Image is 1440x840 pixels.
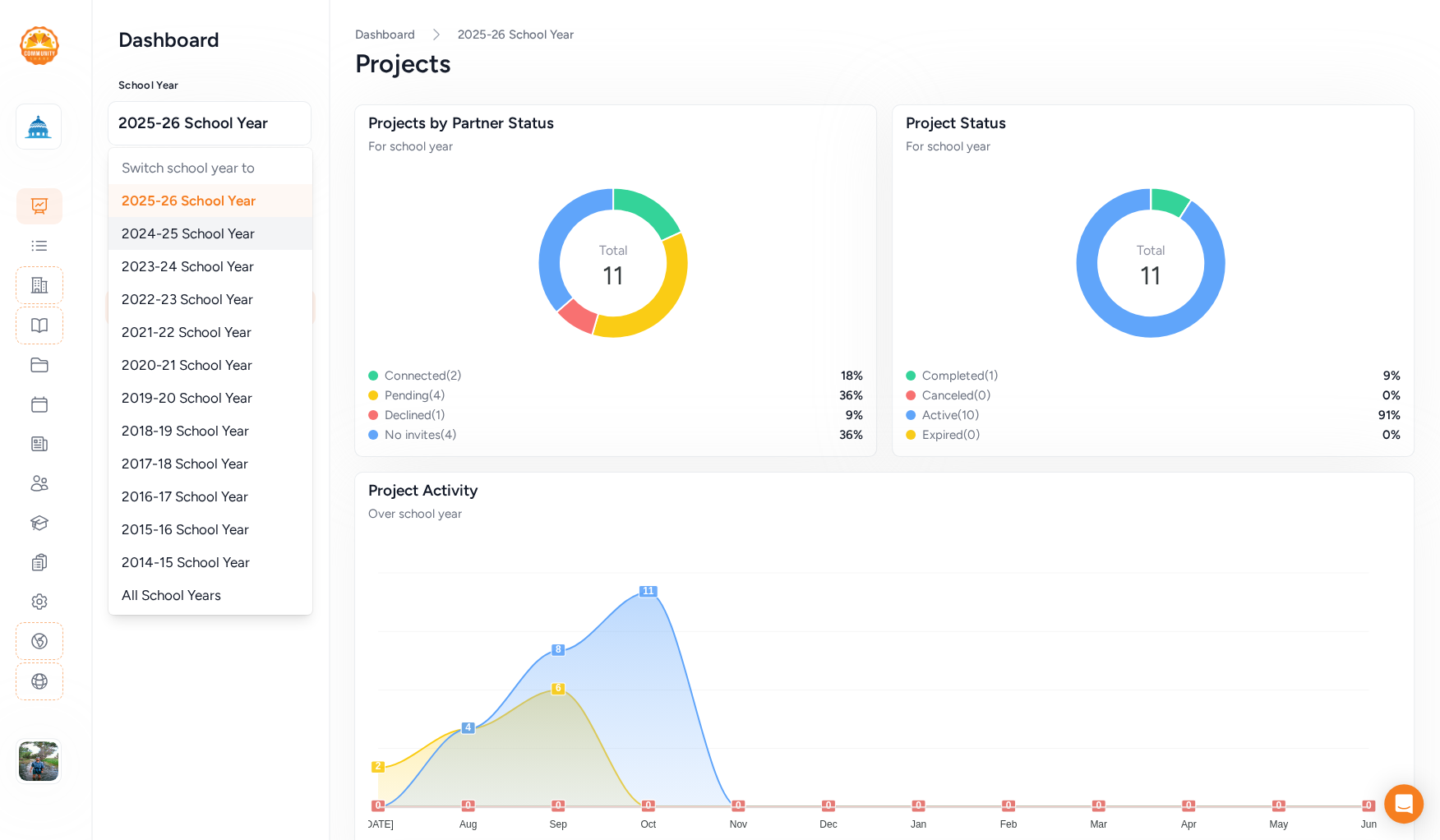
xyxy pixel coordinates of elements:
[1269,818,1288,829] tspan: May
[1090,818,1107,829] tspan: Mar
[20,26,59,65] img: logo
[368,112,863,135] div: Projects by Partner Status
[385,407,445,423] div: Declined ( 1 )
[922,407,979,423] div: Active ( 10 )
[122,291,253,307] span: 2022-23 School Year
[730,818,747,829] tspan: Nov
[105,289,316,325] div: Projects
[1384,784,1424,824] div: Open Intercom Messenger
[368,479,1401,502] div: Project Activity
[105,526,316,562] div: [ Goals Tracking ]
[362,818,394,829] tspan: [DATE]
[122,324,252,340] span: 2021-22 School Year
[385,427,456,443] div: No invites ( 4 )
[846,407,863,423] div: 9 %
[922,387,990,404] div: Canceled ( 0 )
[122,390,252,406] span: 2019-20 School Year
[1361,818,1377,829] tspan: Jun
[1378,407,1401,423] div: 91 %
[122,455,248,472] span: 2017-18 School Year
[385,387,445,404] div: Pending ( 4 )
[385,367,461,384] div: Connected ( 2 )
[122,192,256,209] span: 2025-26 School Year
[355,49,1414,79] div: Projects
[911,818,926,829] tspan: Jan
[819,818,837,829] tspan: Dec
[368,138,863,155] div: For school year
[839,387,863,404] div: 36 %
[355,26,1414,43] nav: Breadcrumb
[458,26,574,43] a: 2025-26 School Year
[1383,367,1401,384] div: 9 %
[122,422,249,439] span: 2018-19 School Year
[906,112,1401,135] div: Project Status
[105,250,316,286] div: Partners
[105,487,316,523] div: Organizations
[21,108,57,145] img: logo
[118,26,302,53] h2: Dashboard
[108,151,312,184] div: Switch school year to
[355,27,415,42] a: Dashboard
[922,367,998,384] div: Completed ( 1 )
[105,329,316,365] div: Events
[122,554,250,570] span: 2014-15 School Year
[906,138,1401,155] div: For school year
[122,521,249,538] span: 2015-16 School Year
[108,101,312,145] button: 2025-26 School Year
[1382,387,1401,404] div: 0 %
[105,408,316,444] div: Evaluations
[1000,818,1018,829] tspan: Feb
[368,505,1401,522] div: Over school year
[459,818,477,829] tspan: Aug
[839,427,863,443] div: 36 %
[1181,818,1197,829] tspan: Apr
[118,112,301,135] span: 2025-26 School Year
[118,79,302,92] h3: School Year
[640,818,656,829] tspan: Oct
[922,427,980,443] div: Expired ( 0 )
[105,447,316,483] div: Sites
[841,367,863,384] div: 18 %
[1382,427,1401,443] div: 0 %
[105,171,316,207] div: Student Impact
[122,488,248,505] span: 2016-17 School Year
[108,148,312,615] div: 2025-26 School Year
[122,357,252,373] span: 2020-21 School Year
[549,818,567,829] tspan: Sep
[105,368,316,404] div: Offers
[122,587,221,603] span: All School Years
[105,210,316,247] div: Educators
[122,258,254,275] span: 2023-24 School Year
[122,225,255,242] span: 2024-25 School Year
